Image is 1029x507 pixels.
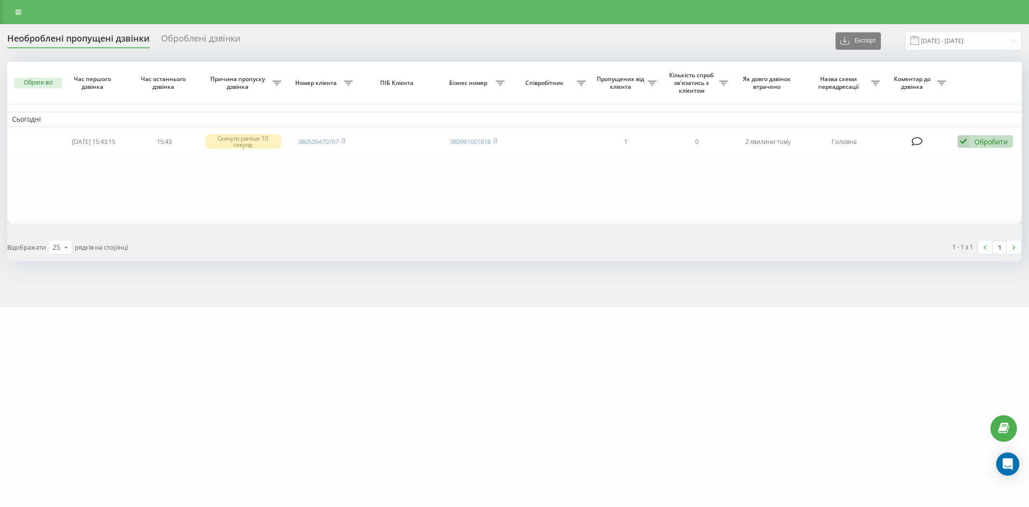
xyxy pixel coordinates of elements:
[992,240,1007,254] a: 1
[14,78,62,88] button: Обрати всі
[666,71,719,94] span: Кількість спроб зв'язатись з клієнтом
[129,129,200,155] td: 15:43
[291,79,343,87] span: Номер клієнта
[661,129,732,155] td: 0
[53,242,60,252] div: 25
[7,33,150,48] div: Необроблені пропущені дзвінки
[66,75,121,90] span: Час першого дзвінка
[974,137,1008,146] div: Обробити
[741,75,796,90] span: Як довго дзвінок втрачено
[205,75,273,90] span: Причина пропуску дзвінка
[996,452,1019,476] div: Open Intercom Messenger
[590,129,661,155] td: 1
[298,137,339,146] a: 380505470767
[58,129,129,155] td: [DATE] 15:43:15
[836,32,881,50] button: Експорт
[75,243,128,252] span: рядків на сторінці
[733,129,804,155] td: 2 хвилини тому
[137,75,192,90] span: Час останнього дзвінка
[161,33,240,48] div: Оброблені дзвінки
[205,134,281,149] div: Скинуто раніше 10 секунд
[450,137,491,146] a: 380961001818
[890,75,937,90] span: Коментар до дзвінка
[804,129,885,155] td: Головна
[443,79,496,87] span: Бізнес номер
[809,75,871,90] span: Назва схеми переадресації
[595,75,648,90] span: Пропущених від клієнта
[366,79,430,87] span: ПІБ Клієнта
[952,242,973,252] div: 1 - 1 з 1
[7,112,1022,127] td: Сьогодні
[514,79,577,87] span: Співробітник
[7,243,46,252] span: Відображати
